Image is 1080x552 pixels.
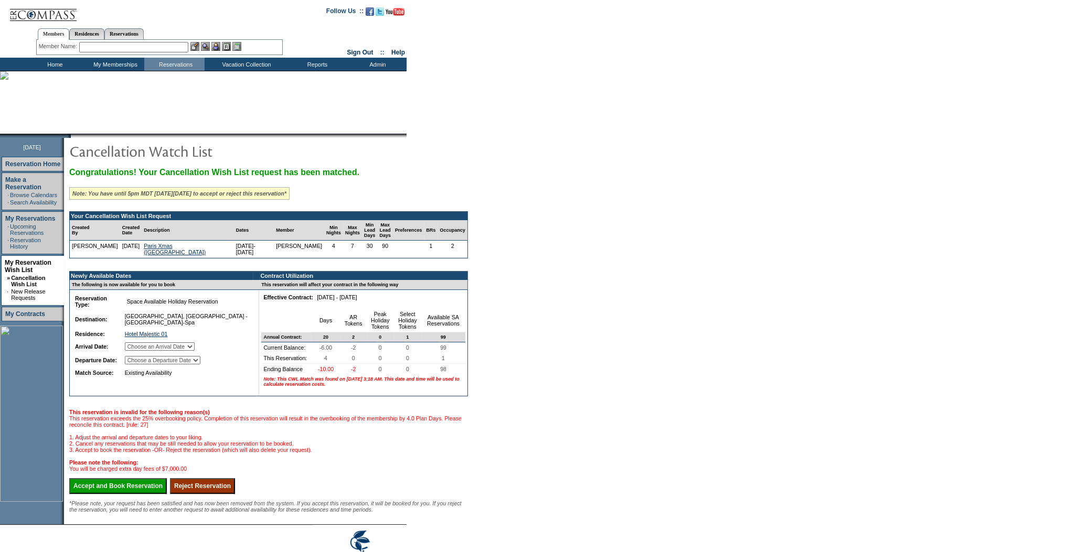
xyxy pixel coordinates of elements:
td: This Reservation: [261,353,311,364]
span: 2 [350,332,357,342]
a: New Release Requests [11,288,45,301]
td: Peak Holiday Tokens [367,309,394,332]
td: [PERSON_NAME] [274,241,324,258]
td: Max Nights [343,220,362,241]
a: Reservations [104,28,144,39]
td: Occupancy [437,220,467,241]
td: Your Cancellation Wish List Request [70,212,467,220]
span: Congratulations! Your Cancellation Wish List request has been matched. [69,168,359,177]
input: Accept and Book Reservation [69,478,167,494]
nobr: [DATE] - [DATE] [317,294,357,300]
a: Reservation History [10,237,41,250]
span: 99 [438,342,448,353]
a: Subscribe to our YouTube Channel [386,10,404,17]
input: Reject Reservation [170,478,235,494]
td: 90 [377,241,393,258]
span: 0 [377,342,384,353]
b: This reservation is invalid for the following reason(s) [69,409,210,415]
span: [DATE] [23,144,41,150]
span: 1 [404,332,411,342]
img: promoShadowLeftCorner.gif [67,134,71,138]
b: Reservation Type: [75,295,107,308]
td: The following is now available for you to book [70,280,253,290]
img: blank.gif [71,134,72,138]
td: Newly Available Dates [70,272,253,280]
span: -10.00 [316,364,336,374]
a: Make a Reservation [5,176,41,191]
img: Become our fan on Facebook [366,7,374,16]
td: [GEOGRAPHIC_DATA], [GEOGRAPHIC_DATA] - [GEOGRAPHIC_DATA]-Spa [123,311,250,328]
td: 1 [424,241,437,258]
a: Upcoming Reservations [10,223,44,236]
td: Created By [70,220,120,241]
b: Residence: [75,331,105,337]
td: Annual Contract: [261,332,311,342]
td: Min Lead Days [362,220,378,241]
b: Please note the following: [69,459,138,466]
td: Note: This CWL Match was found on [DATE] 3:18 AM. This date and time will be used to calculate re... [261,374,465,389]
td: Select Holiday Tokens [394,309,421,332]
a: Members [38,28,70,40]
td: · [7,223,9,236]
span: 20 [321,332,330,342]
a: Hotel Majestic 01 [125,331,168,337]
span: 0 [404,342,411,353]
span: 99 [439,332,448,342]
i: Note: You have until 5pm MDT [DATE][DATE] to accept or reject this reservation* [72,190,286,197]
b: Arrival Date: [75,343,108,350]
td: [DATE]- [DATE] [234,241,274,258]
td: Max Lead Days [377,220,393,241]
td: [PERSON_NAME] [70,241,120,258]
td: · [7,237,9,250]
img: View [201,42,210,51]
b: Destination: [75,316,108,322]
td: Created Date [120,220,142,241]
img: Impersonate [211,42,220,51]
span: -2 [349,342,358,353]
span: 4 [322,353,329,363]
td: · [7,199,9,205]
td: Description [142,220,233,241]
img: Subscribe to our YouTube Channel [386,8,404,16]
img: b_edit.gif [190,42,199,51]
a: My Contracts [5,310,45,318]
td: Min Nights [324,220,343,241]
td: Dates [234,220,274,241]
td: [DATE] [120,241,142,258]
b: Departure Date: [75,357,117,363]
td: 2 [437,241,467,258]
td: 7 [343,241,362,258]
span: :: [380,49,384,56]
td: Home [24,58,84,71]
a: My Reservation Wish List [5,259,51,274]
a: Paris Xmas ([GEOGRAPHIC_DATA]) [144,243,206,255]
span: *Please note, your request has been satisfied and has now been removed from the system. If you ac... [69,500,462,513]
td: Reservations [144,58,205,71]
img: Reservations [222,42,231,51]
a: Reservation Home [5,160,60,168]
span: 98 [438,364,448,374]
span: 0 [377,364,384,374]
span: 0 [350,353,357,363]
a: Sign Out [347,49,373,56]
td: Available SA Reservations [421,309,465,332]
div: Member Name: [39,42,79,51]
td: · [7,192,9,198]
td: Existing Availability [123,367,250,378]
td: Days [311,309,340,332]
span: 0 [377,353,384,363]
span: Space Available Holiday Reservation [125,296,220,307]
b: Effective Contract: [263,294,313,300]
span: 0 [404,353,411,363]
b: Match Source: [75,370,113,376]
td: 30 [362,241,378,258]
span: 0 [377,332,383,342]
span: This reservation exceeds the 25% overbooking policy. Completion of this reservation will result i... [69,409,462,472]
a: Follow us on Twitter [376,10,384,17]
td: Ending Balance [261,364,311,374]
span: 1 [440,353,447,363]
td: This reservation will affect your contract in the following way [259,280,467,290]
td: Reports [286,58,346,71]
span: -6.00 [317,342,334,353]
td: Member [274,220,324,241]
